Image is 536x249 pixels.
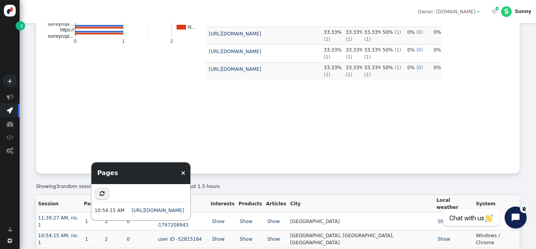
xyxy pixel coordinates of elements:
[366,72,369,77] span: 1
[477,9,480,14] span: 
[209,195,237,212] th: Interests
[395,47,401,53] span: ( )
[104,219,109,224] a: 2
[7,93,13,100] span: 
[48,21,74,26] text: surreycopi…
[157,215,190,228] a: user ID -1797208943
[418,47,421,53] span: 0
[346,54,352,60] span: ( )
[407,65,415,70] span: 0%
[324,37,330,42] span: ( )
[95,188,109,200] button: 
[474,230,520,248] td: Windows / Chrome
[38,233,78,245] a: 10:54:15 AM, no. 1
[324,30,342,35] span: 33.33%
[436,236,451,242] a: Show
[346,47,364,53] span: 33.33%
[45,9,202,167] svg: A chart.
[418,8,476,15] div: Owner: [DOMAIN_NAME]
[7,107,13,113] span: 
[100,191,104,196] span: 
[418,65,421,70] span: 0
[211,236,226,242] a: Show
[180,170,186,177] a: ×
[237,195,264,212] th: Products
[416,30,423,35] span: ( )
[6,147,13,154] span: 
[239,236,253,242] a: Show
[326,37,329,42] span: 1
[396,65,399,70] span: 1
[396,47,399,53] span: 1
[324,65,342,70] span: 33.33%
[209,49,261,54] a: [URL][DOMAIN_NAME]
[348,72,351,77] span: 1
[364,65,382,70] span: 33.33%
[364,37,371,42] span: ( )
[407,47,415,53] span: 0%
[82,195,102,212] th: Pages
[288,230,435,248] td: [GEOGRAPHIC_DATA], [GEOGRAPHIC_DATA], [GEOGRAPHIC_DATA]
[36,195,82,212] th: Session
[416,47,423,53] span: ( )
[122,39,125,44] text: 1
[396,30,399,35] span: 1
[60,27,75,32] text: https://
[364,54,371,60] span: ( )
[6,134,13,140] span: 
[348,54,351,60] span: 1
[395,30,401,35] span: ( )
[209,31,261,37] a: [URL][DOMAIN_NAME]
[4,5,16,17] img: logo-icon.svg
[7,238,12,243] span: 
[434,65,441,70] span: 0%
[288,212,435,230] td: [GEOGRAPHIC_DATA]
[492,9,497,14] span: 
[266,219,281,224] a: Show
[38,215,78,228] a: 11:39:27 AM, no. 1
[3,223,17,235] a: 
[364,47,382,53] span: 33.33%
[239,219,253,224] a: Show
[126,236,131,242] a: 0
[16,21,25,30] a: 
[266,236,281,242] a: Show
[490,8,499,15] a:  
[4,75,16,87] a: +
[7,120,13,127] span: 
[346,72,352,77] span: ( )
[84,236,89,242] a: 1
[383,47,393,53] span: 50%
[436,219,451,224] a: Show
[48,33,74,39] text: surreycopi…
[364,30,382,35] span: 33.33%
[74,39,77,44] text: 0
[383,65,393,70] span: 50%
[157,236,203,242] a: user ID -52815184
[84,219,89,224] a: 1
[188,24,196,30] text: N…
[407,30,415,35] span: 0%
[8,226,12,233] span: 
[91,162,124,184] div: Pages
[264,195,288,212] th: Articles
[346,65,364,70] span: 33.33%
[326,72,329,77] span: 1
[366,37,369,42] span: 1
[209,66,261,72] a: [URL][DOMAIN_NAME]
[126,219,131,224] a: 0
[346,37,352,42] span: ( )
[434,47,441,53] span: 0%
[348,37,351,42] span: 1
[366,54,369,60] span: 1
[36,183,520,190] div: Showing random sessions from matching filter from overall in last 1.5 hours
[434,195,474,212] th: Local weather
[474,195,520,212] th: System
[364,72,371,77] span: ( )
[211,219,226,224] a: Show
[395,65,401,70] span: ( )
[170,39,173,44] text: 2
[93,202,126,219] td: 10:54:15 AM
[104,236,109,242] a: 2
